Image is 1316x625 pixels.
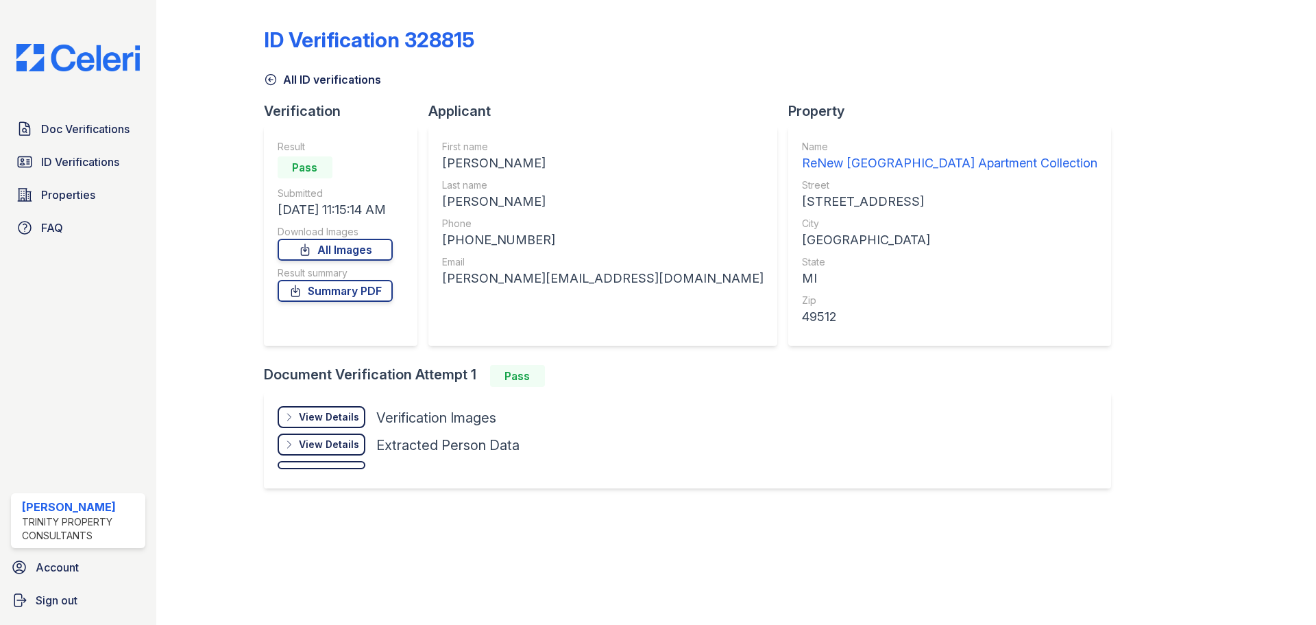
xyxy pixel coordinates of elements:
div: ReNew [GEOGRAPHIC_DATA] Apartment Collection [802,154,1097,173]
div: First name [442,140,764,154]
a: Properties [11,181,145,209]
div: Document Verification Attempt 1 [264,365,1122,387]
div: Result [278,140,393,154]
a: All Images [278,239,393,261]
div: City [802,217,1097,231]
a: Name ReNew [GEOGRAPHIC_DATA] Apartment Collection [802,140,1097,173]
div: [STREET_ADDRESS] [802,192,1097,211]
div: [PERSON_NAME][EMAIL_ADDRESS][DOMAIN_NAME] [442,269,764,288]
div: Phone [442,217,764,231]
div: MI [802,269,1097,288]
div: Trinity Property Consultants [22,515,140,543]
div: View Details [299,438,359,451]
div: Extracted Person Data [376,436,520,455]
div: [DATE] 11:15:14 AM [278,200,393,220]
div: Pass [278,156,332,178]
div: Verification [264,102,428,121]
div: [GEOGRAPHIC_DATA] [802,231,1097,250]
div: [PERSON_NAME] [442,154,764,173]
span: FAQ [41,220,63,236]
div: Street [802,178,1097,192]
div: Verification Images [376,408,496,427]
div: Property [788,102,1122,121]
span: Doc Verifications [41,121,130,137]
a: Account [5,554,151,581]
div: Pass [490,365,545,387]
a: Doc Verifications [11,115,145,143]
div: Email [442,255,764,269]
div: Download Images [278,225,393,239]
div: [PERSON_NAME] [22,499,140,515]
div: [PERSON_NAME] [442,192,764,211]
div: Result summary [278,266,393,280]
div: Submitted [278,187,393,200]
a: ID Verifications [11,148,145,176]
div: Last name [442,178,764,192]
a: Summary PDF [278,280,393,302]
div: 49512 [802,307,1097,327]
div: [PHONE_NUMBER] [442,231,764,250]
div: View Details [299,410,359,424]
a: Sign out [5,587,151,614]
span: Account [36,559,79,576]
a: All ID verifications [264,71,381,88]
div: Applicant [428,102,788,121]
span: Sign out [36,592,77,609]
a: FAQ [11,214,145,241]
span: Properties [41,187,95,203]
img: CE_Logo_Blue-a8612792a0a2168367f1c8372b55b34899dd931a85d93a1a3d3e32e68fde9ad4.png [5,44,151,71]
div: ID Verification 328815 [264,27,474,52]
div: Zip [802,294,1097,307]
div: Name [802,140,1097,154]
span: ID Verifications [41,154,119,170]
div: State [802,255,1097,269]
